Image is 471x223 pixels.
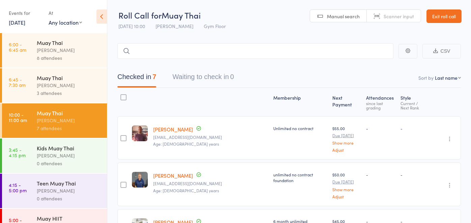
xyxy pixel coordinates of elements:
span: Roll Call for [118,9,162,21]
div: Kids Muay Thai [37,144,101,152]
img: image1718002610.png [132,172,148,188]
a: 10:00 -11:00 amMuay Thai[PERSON_NAME]7 attendees [2,103,107,138]
div: Membership [271,91,330,113]
div: Muay Thai [37,39,101,46]
a: Show more [332,141,361,145]
a: [PERSON_NAME] [153,172,193,179]
a: Exit roll call [426,9,462,23]
a: 6:45 -7:30 amMuay Thai[PERSON_NAME]3 attendees [2,68,107,103]
div: unlimited no contract foundation [273,172,327,183]
span: [DATE] 10:00 [118,23,145,29]
div: Muay Thai [37,74,101,81]
span: Age: [DEMOGRAPHIC_DATA] years [153,141,219,147]
a: [PERSON_NAME] [153,126,193,133]
div: - [400,172,434,177]
div: 7 attendees [37,124,101,132]
small: Due [DATE] [332,133,361,138]
div: Unlimited no contract [273,125,327,131]
div: - [366,125,395,131]
span: Muay Thai [162,9,201,21]
time: 10:00 - 11:00 am [9,112,27,123]
div: Current / Next Rank [400,101,434,110]
div: Style [398,91,436,113]
div: 3 attendees [37,89,101,97]
div: At [49,7,82,19]
time: 6:00 - 6:45 am [9,42,26,52]
label: Sort by [418,74,434,81]
time: 3:45 - 4:15 pm [9,147,26,158]
a: 6:00 -6:45 amMuay Thai[PERSON_NAME]8 attendees [2,33,107,68]
input: Search by name [117,43,393,59]
div: Events for [9,7,42,19]
div: Muay HIIT [37,215,101,222]
div: [PERSON_NAME] [37,81,101,89]
time: 6:45 - 7:30 am [9,77,26,88]
div: [PERSON_NAME] [37,117,101,124]
span: Age: [DEMOGRAPHIC_DATA] years [153,188,219,193]
div: 8 attendees [37,54,101,62]
div: $55.00 [332,125,361,152]
button: Checked in7 [117,70,156,88]
div: $50.00 [332,172,361,198]
img: image1718938153.png [132,125,148,141]
span: [PERSON_NAME] [156,23,193,29]
div: [PERSON_NAME] [37,46,101,54]
div: [PERSON_NAME] [37,187,101,195]
time: 4:15 - 5:00 pm [9,182,27,193]
small: jonobarnes97@icloud.com [153,135,268,140]
span: Scanner input [384,13,414,20]
span: Manual search [327,13,360,20]
a: Show more [332,187,361,192]
div: 7 [153,73,156,80]
div: since last grading [366,101,395,110]
button: Waiting to check in0 [172,70,234,88]
div: 0 attendees [37,195,101,202]
div: Any location [49,19,82,26]
a: 3:45 -4:15 pmKids Muay Thai[PERSON_NAME]0 attendees [2,139,107,173]
div: - [366,172,395,177]
div: 0 attendees [37,159,101,167]
small: Due [DATE] [332,179,361,184]
a: [DATE] [9,19,25,26]
a: 4:15 -5:00 pmTeen Muay Thai[PERSON_NAME]0 attendees [2,174,107,208]
div: Next Payment [330,91,363,113]
small: simonedench@gmail.com [153,181,268,186]
div: 0 [230,73,234,80]
button: CSV [422,44,461,58]
span: Gym Floor [204,23,226,29]
div: Teen Muay Thai [37,179,101,187]
a: Adjust [332,194,361,199]
div: - [400,125,434,131]
div: Muay Thai [37,109,101,117]
div: [PERSON_NAME] [37,152,101,159]
a: Adjust [332,148,361,152]
div: Last name [435,74,458,81]
div: Atten­dances [363,91,397,113]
